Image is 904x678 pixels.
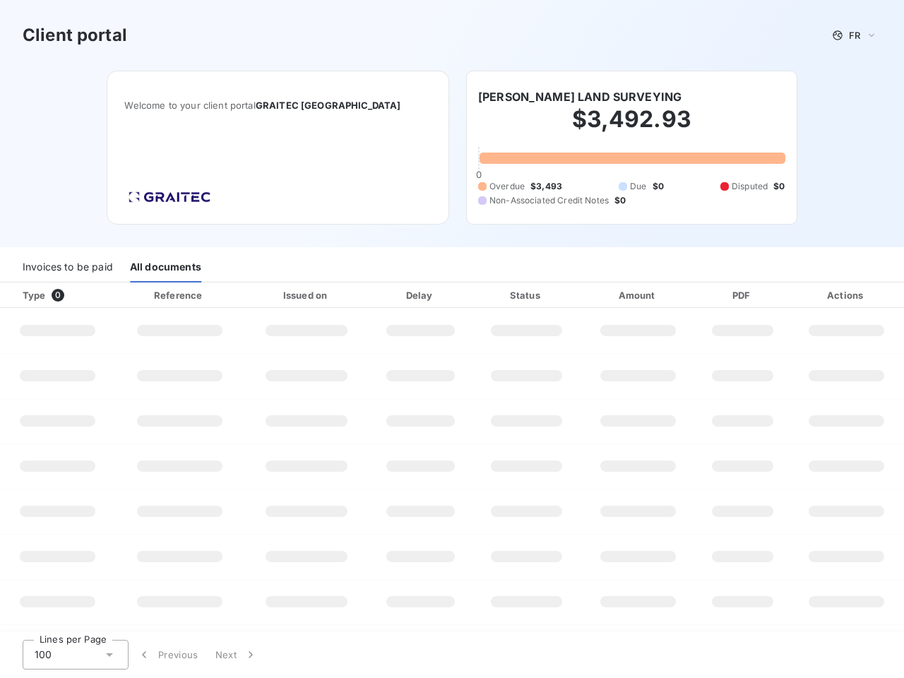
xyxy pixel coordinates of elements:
div: Actions [792,288,901,302]
div: Delay [371,288,470,302]
span: $0 [614,194,626,207]
span: Welcome to your client portal [124,100,432,111]
span: $3,493 [530,180,562,193]
span: FR [849,30,860,41]
div: Type [14,288,112,302]
div: Reference [154,290,202,301]
span: $0 [653,180,664,193]
span: Disputed [732,180,768,193]
div: Amount [583,288,694,302]
span: 100 [35,648,52,662]
div: All documents [130,253,201,282]
button: Previous [129,640,207,670]
span: GRAITEC [GEOGRAPHIC_DATA] [256,100,401,111]
span: 0 [476,169,482,180]
h2: $3,492.93 [478,105,785,148]
span: $0 [773,180,785,193]
button: Next [207,640,266,670]
span: Due [630,180,646,193]
div: Invoices to be paid [23,253,113,282]
h6: [PERSON_NAME] LAND SURVEYING [478,88,682,105]
div: PDF [698,288,786,302]
div: Issued on [247,288,366,302]
span: 0 [52,289,64,302]
div: Status [475,288,578,302]
span: Non-Associated Credit Notes [489,194,609,207]
h3: Client portal [23,23,127,48]
span: Overdue [489,180,525,193]
img: Company logo [124,187,215,207]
